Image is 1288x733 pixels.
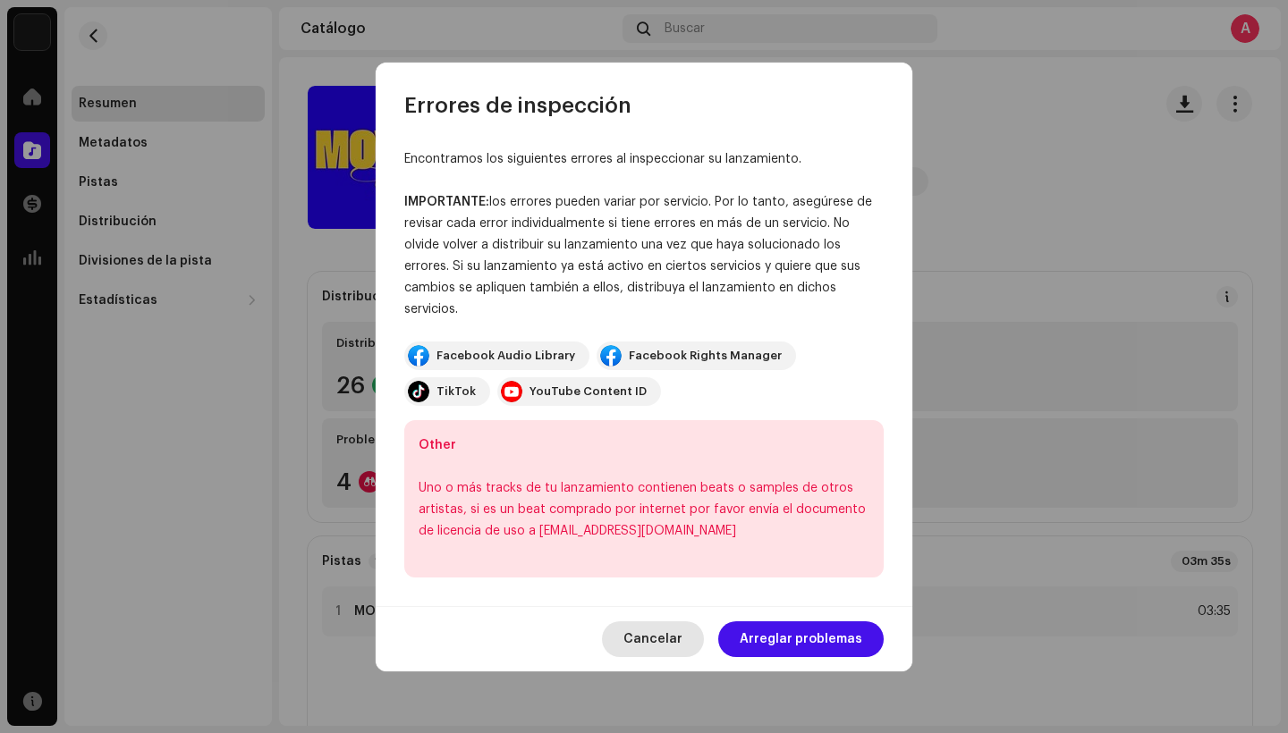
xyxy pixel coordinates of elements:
[436,349,575,363] div: Facebook Audio Library
[404,191,884,320] div: los errores pueden variar por servicio. Por lo tanto, asegúrese de revisar cada error individualm...
[740,621,862,657] span: Arreglar problemas
[404,196,489,208] strong: IMPORTANTE:
[530,384,647,399] div: YouTube Content ID
[623,621,682,657] span: Cancelar
[602,621,704,657] button: Cancelar
[718,621,884,657] button: Arreglar problemas
[419,477,869,542] div: Uno o más tracks de tu lanzamiento contienen beats o samples de otros artistas, si es un beat com...
[419,439,456,451] b: Other
[404,91,631,120] span: Errores de inspección
[629,349,782,363] div: Facebook Rights Manager
[436,384,476,399] div: TikTok
[404,148,884,170] div: Encontramos los siguientes errores al inspeccionar su lanzamiento.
